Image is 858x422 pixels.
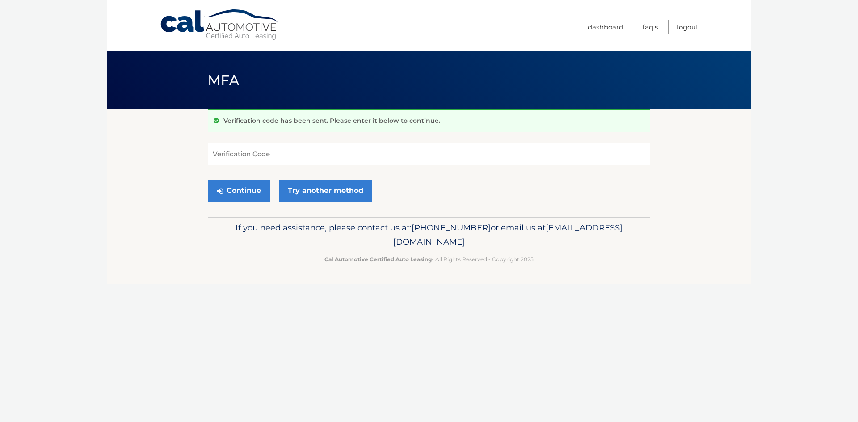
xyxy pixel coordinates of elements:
p: Verification code has been sent. Please enter it below to continue. [223,117,440,125]
a: Dashboard [588,20,623,34]
span: MFA [208,72,239,88]
a: Try another method [279,180,372,202]
a: Logout [677,20,698,34]
button: Continue [208,180,270,202]
span: [EMAIL_ADDRESS][DOMAIN_NAME] [393,222,622,247]
a: FAQ's [643,20,658,34]
p: If you need assistance, please contact us at: or email us at [214,221,644,249]
a: Cal Automotive [160,9,280,41]
strong: Cal Automotive Certified Auto Leasing [324,256,432,263]
input: Verification Code [208,143,650,165]
span: [PHONE_NUMBER] [412,222,491,233]
p: - All Rights Reserved - Copyright 2025 [214,255,644,264]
